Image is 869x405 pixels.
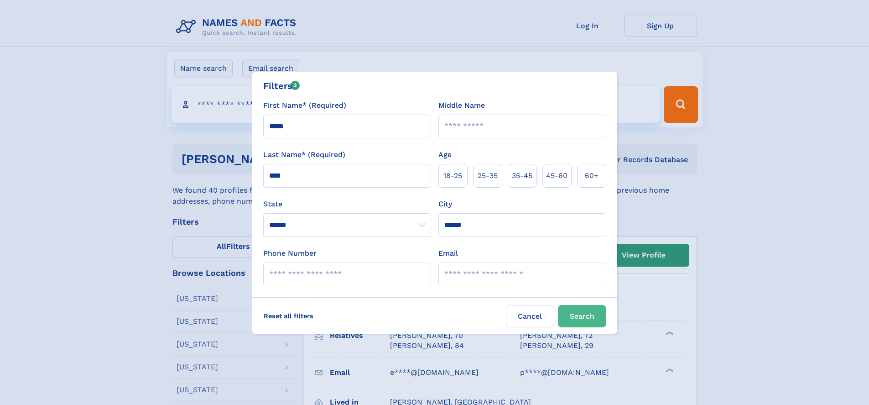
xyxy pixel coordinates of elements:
[438,199,452,210] label: City
[263,199,431,210] label: State
[263,100,346,111] label: First Name* (Required)
[438,149,452,160] label: Age
[263,149,345,160] label: Last Name* (Required)
[263,79,300,93] div: Filters
[258,305,319,327] label: Reset all filters
[585,170,598,181] span: 60+
[478,170,498,181] span: 25‑35
[558,305,606,327] button: Search
[438,248,458,259] label: Email
[506,305,554,327] label: Cancel
[546,170,567,181] span: 45‑60
[512,170,532,181] span: 35‑45
[438,100,485,111] label: Middle Name
[263,248,317,259] label: Phone Number
[443,170,462,181] span: 18‑25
